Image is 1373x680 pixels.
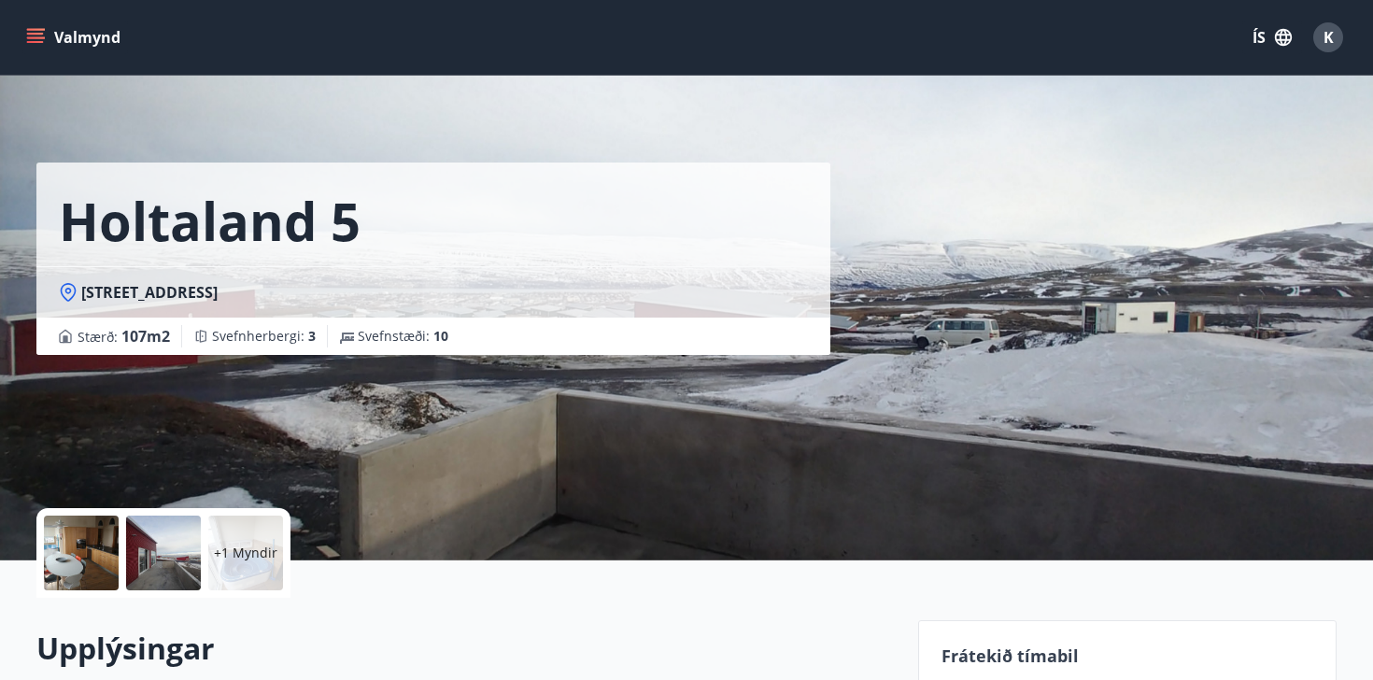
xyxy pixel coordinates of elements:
h1: Holtaland 5 [59,185,361,256]
span: Svefnherbergi : [212,327,316,346]
span: K [1323,27,1334,48]
span: Stærð : [78,325,170,347]
button: ÍS [1242,21,1302,54]
span: 3 [308,327,316,345]
button: menu [22,21,128,54]
span: 107 m2 [121,326,170,347]
span: 10 [433,327,448,345]
p: +1 Myndir [214,544,277,562]
button: K [1306,15,1351,60]
span: Svefnstæði : [358,327,448,346]
span: [STREET_ADDRESS] [81,282,218,303]
p: Frátekið tímabil [941,644,1313,668]
h2: Upplýsingar [36,628,896,669]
